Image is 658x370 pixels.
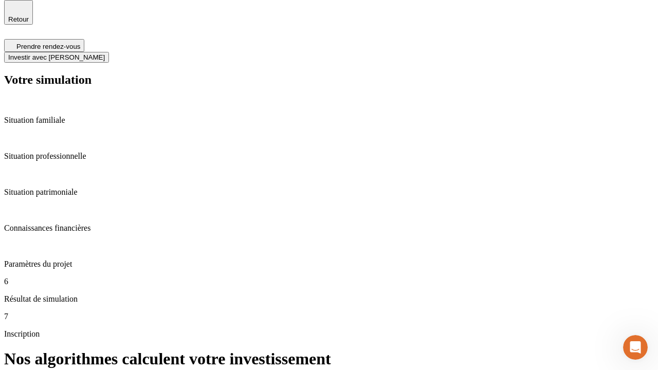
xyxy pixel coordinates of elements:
p: Situation professionnelle [4,152,654,161]
h2: Votre simulation [4,73,654,87]
p: Inscription [4,329,654,339]
p: Résultat de simulation [4,294,654,304]
button: Investir avec [PERSON_NAME] [4,52,109,63]
p: Situation familiale [4,116,654,125]
span: Prendre rendez-vous [16,43,80,50]
iframe: Intercom live chat [623,335,648,360]
span: Investir avec [PERSON_NAME] [8,53,105,61]
span: Retour [8,15,29,23]
p: Connaissances financières [4,224,654,233]
p: Paramètres du projet [4,260,654,269]
p: 6 [4,277,654,286]
button: Prendre rendez-vous [4,39,84,52]
h1: Nos algorithmes calculent votre investissement [4,349,654,368]
p: 7 [4,312,654,321]
p: Situation patrimoniale [4,188,654,197]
